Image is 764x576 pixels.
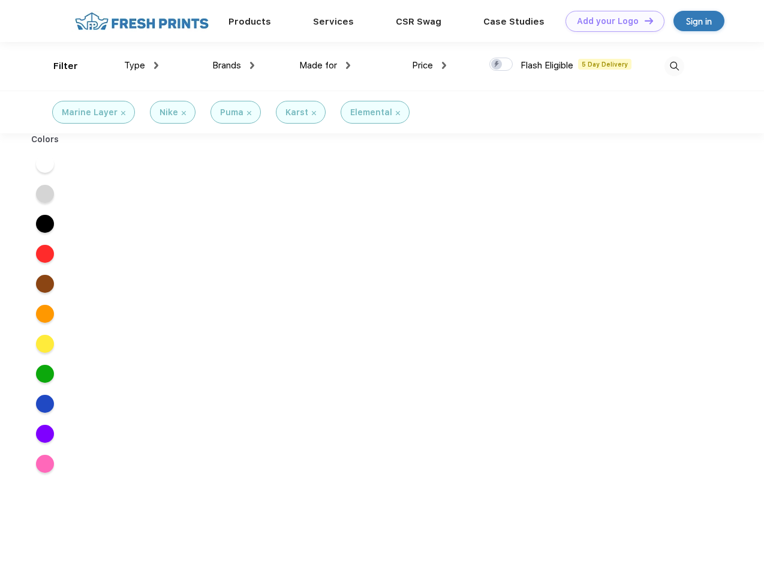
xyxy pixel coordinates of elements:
[285,106,308,119] div: Karst
[664,56,684,76] img: desktop_search.svg
[212,60,241,71] span: Brands
[154,62,158,69] img: dropdown.png
[673,11,724,31] a: Sign in
[396,16,441,27] a: CSR Swag
[346,62,350,69] img: dropdown.png
[442,62,446,69] img: dropdown.png
[121,111,125,115] img: filter_cancel.svg
[53,59,78,73] div: Filter
[250,62,254,69] img: dropdown.png
[71,11,212,32] img: fo%20logo%202.webp
[645,17,653,24] img: DT
[220,106,243,119] div: Puma
[350,106,392,119] div: Elemental
[578,59,631,70] span: 5 Day Delivery
[312,111,316,115] img: filter_cancel.svg
[313,16,354,27] a: Services
[124,60,145,71] span: Type
[247,111,251,115] img: filter_cancel.svg
[228,16,271,27] a: Products
[160,106,178,119] div: Nike
[182,111,186,115] img: filter_cancel.svg
[686,14,712,28] div: Sign in
[521,60,573,71] span: Flash Eligible
[412,60,433,71] span: Price
[577,16,639,26] div: Add your Logo
[396,111,400,115] img: filter_cancel.svg
[299,60,337,71] span: Made for
[62,106,118,119] div: Marine Layer
[22,133,68,146] div: Colors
